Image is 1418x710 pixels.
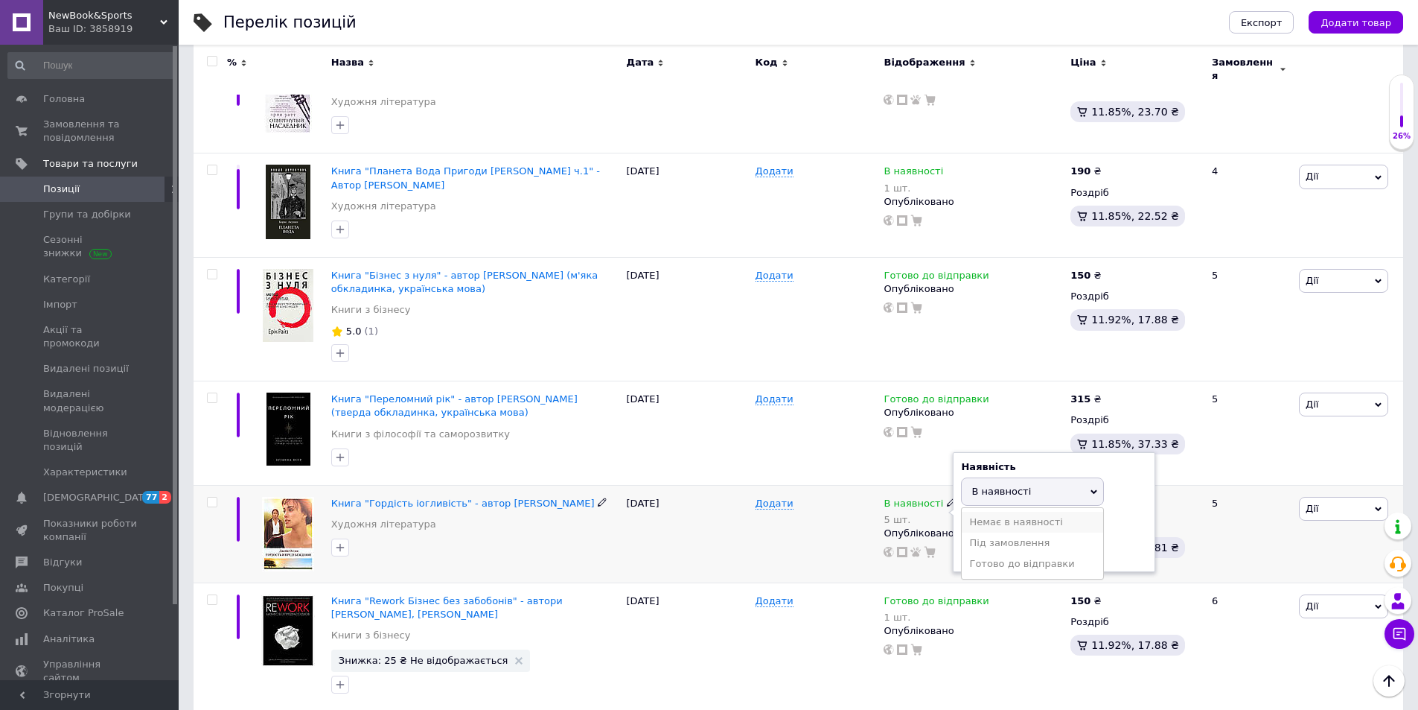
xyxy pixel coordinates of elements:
[43,183,80,196] span: Позиції
[884,498,943,513] span: В наявності
[142,491,159,504] span: 77
[1203,258,1295,381] div: 5
[884,282,1063,296] div: Опубліковано
[884,165,943,181] span: В наявності
[1306,503,1318,514] span: Дії
[756,595,793,607] span: Додати
[43,92,85,106] span: Головна
[331,629,411,642] a: Книги з бізнесу
[48,9,160,22] span: NewBook&Sports
[623,258,752,381] div: [DATE]
[884,514,956,525] div: 5 шт.
[884,56,965,69] span: Відображення
[159,491,171,504] span: 2
[962,533,1103,554] li: Під замовлення
[227,56,237,69] span: %
[1070,290,1199,303] div: Роздріб
[884,595,989,611] span: Готово до відправки
[1203,153,1295,258] div: 4
[331,595,563,620] span: Книга "Rework Бізнес без забобонів" - автори [PERSON_NAME], [PERSON_NAME]
[43,581,83,595] span: Покупці
[884,195,1063,209] div: Опубліковано
[43,298,77,311] span: Імпорт
[1309,11,1403,34] button: Додати товар
[1203,381,1295,486] div: 5
[1241,17,1283,28] span: Експорт
[1070,615,1199,629] div: Роздріб
[1070,413,1199,427] div: Роздріб
[962,512,1103,533] li: Немає в наявності
[264,61,313,134] img: Книга "Отвергнутый наследник Книга 5" - автор Эрин Уатт
[1306,600,1318,612] span: Дії
[1385,619,1414,649] button: Чат з покупцем
[884,270,989,285] span: Готово до відправки
[43,517,138,544] span: Показники роботи компанії
[962,554,1103,574] li: Готово до відправки
[1070,186,1199,200] div: Роздріб
[884,527,1063,540] div: Опубліковано
[1091,314,1179,326] span: 11.92%, 17.88 ₴
[756,165,793,177] span: Додати
[43,658,138,685] span: Управління сайтом
[331,518,436,531] a: Художня література
[1373,665,1405,697] button: Наверх
[1070,393,1090,405] b: 315
[7,52,176,79] input: Пошук
[1203,49,1295,153] div: 5
[43,273,90,286] span: Категорії
[262,497,314,571] img: Книга "Гордость и предубеждение" - автор Джейн Остен
[365,326,378,337] span: (1)
[756,56,778,69] span: Код
[1091,106,1179,118] span: 11.85%, 23.70 ₴
[331,270,598,294] a: Книга "Бізнес з нуля" - автор [PERSON_NAME] (м'яка обкладинка, українська мова)
[756,270,793,282] span: Додати
[756,393,793,405] span: Додати
[1070,165,1090,177] b: 190
[331,95,436,109] a: Художня література
[331,56,364,69] span: Назва
[1070,393,1101,406] div: ₴
[1229,11,1294,34] button: Експорт
[43,427,138,454] span: Відновлення позицій
[43,491,153,504] span: [DEMOGRAPHIC_DATA]
[1091,210,1179,222] span: 11.85%, 22.52 ₴
[261,595,315,668] img: Книга "Rework Бизнес без предрассудков" - авторы Джейсон Фрайд, Дэвид Хайнемайер Хенссон
[623,153,752,258] div: [DATE]
[884,183,943,194] div: 1 шт.
[266,393,310,466] img: Книга "Переломний рік" - автор Бріанна Вест (тверда обкладинка, українська мова)
[1070,165,1101,178] div: ₴
[331,393,578,418] a: Книга "Переломний рік" - автор [PERSON_NAME] (тверда обкладинка, українська мова)
[331,428,510,441] a: Книги з філософії та саморозвитку
[346,326,362,337] span: 5.0
[1070,56,1096,69] span: Ціна
[43,208,131,221] span: Групи та добірки
[331,165,600,190] a: Книга "Планета Вода Пригоди [PERSON_NAME] ч.1" - Автор [PERSON_NAME]
[43,387,138,414] span: Видалені модерацією
[43,606,124,620] span: Каталог ProSale
[331,498,595,509] a: Книга "Гордість іогливість" - автор [PERSON_NAME]
[43,466,127,479] span: Характеристики
[1091,542,1179,554] span: 11.85%, 30.81 ₴
[1212,56,1276,83] span: Замовлення
[961,460,1147,474] div: Наявність
[1306,275,1318,286] span: Дії
[1306,171,1318,182] span: Дії
[1070,595,1101,608] div: ₴
[43,362,129,375] span: Видалені позиції
[331,303,411,317] a: Книги з бізнесу
[266,165,310,239] img: Книга "Планета Вода Приключения Эраста Фандорина ч.1" - Автор Борис Акунин
[1306,399,1318,410] span: Дії
[756,498,793,510] span: Додати
[1320,17,1391,28] span: Додати товар
[1070,270,1090,281] b: 150
[43,157,138,171] span: Товари та послуги
[43,233,138,260] span: Сезонні знижки
[43,633,95,646] span: Аналітика
[48,22,179,36] div: Ваш ID: 3858919
[884,406,1063,419] div: Опубліковано
[1091,438,1179,450] span: 11.85%, 37.33 ₴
